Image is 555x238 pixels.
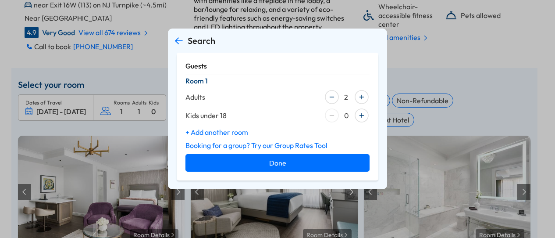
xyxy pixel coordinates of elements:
div: Room 1 [185,75,370,87]
span: Kids under 18 [185,111,227,120]
span: Adults [185,93,205,101]
span: 2 [344,93,349,101]
div: Guests [185,61,370,70]
span: Search [188,35,215,46]
div: + Add another room [185,128,370,137]
button: Done [185,154,370,172]
span: 0 [344,111,349,120]
a: Booking for a group? Try our Group Rates Tool [185,141,370,150]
